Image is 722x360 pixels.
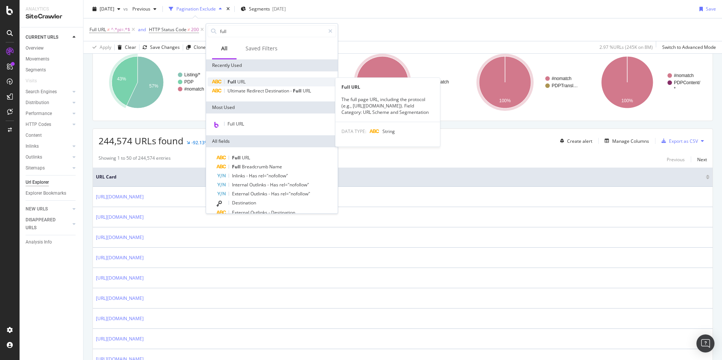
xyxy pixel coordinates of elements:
div: Most Used [206,101,338,113]
div: Performance [26,110,52,118]
span: Has [249,172,258,179]
button: Save Changes [140,41,180,53]
a: Url Explorer [26,178,78,186]
span: Internal [232,182,249,188]
div: Create alert [567,138,592,144]
div: CURRENT URLS [26,33,58,41]
div: HTTP Codes [26,121,51,129]
a: [URL][DOMAIN_NAME] [96,254,144,262]
a: Analysis Info [26,238,78,246]
a: Segments [26,66,78,74]
span: Outlinks [250,209,268,216]
div: Apply [100,44,111,50]
a: Explorer Bookmarks [26,189,78,197]
text: #nomatch [184,86,204,92]
div: Url Explorer [26,178,49,186]
span: Redirect [247,88,265,94]
span: URL [303,88,311,94]
button: Save [696,3,716,15]
div: Showing 1 to 50 of 244,574 entries [99,155,171,164]
text: PDPTransl… [552,83,578,88]
div: Analytics [26,6,77,12]
div: 2.97 % URLs ( 245K on 8M ) [599,44,653,50]
span: Outlinks [250,191,268,197]
span: Destination [232,200,256,206]
svg: A chart. [99,50,217,115]
div: Content [26,132,42,139]
a: [URL][DOMAIN_NAME] [96,193,144,201]
a: [URL][DOMAIN_NAME] [96,315,144,322]
span: Has [271,191,281,197]
button: and [138,26,146,33]
a: [URL][DOMAIN_NAME] [96,295,144,302]
div: Segments [26,66,46,74]
a: Visits [26,77,44,85]
span: Previous [129,6,150,12]
a: [URL][DOMAIN_NAME] [96,234,144,241]
div: Save [706,6,716,12]
a: Overview [26,44,78,52]
div: Export as CSV [669,138,698,144]
div: Next [697,156,707,163]
span: URL [242,154,250,161]
span: Has [270,182,279,188]
a: CURRENT URLS [26,33,70,41]
button: Segments[DATE] [238,3,289,15]
a: DISAPPEARED URLS [26,216,70,232]
button: Previous [129,3,159,15]
span: Ultimate [228,88,247,94]
span: ≠ [188,26,190,33]
span: String [382,128,395,135]
a: Distribution [26,99,70,107]
span: External [232,191,250,197]
div: Visits [26,77,37,85]
div: Manage Columns [612,138,649,144]
a: [URL][DOMAIN_NAME] [96,335,144,343]
a: [URL][DOMAIN_NAME] [96,274,144,282]
span: DATA TYPE: [341,128,366,135]
button: [DATE] [89,3,123,15]
text: PDP [184,79,194,85]
text: 57% [149,83,158,89]
span: - [268,209,271,216]
span: Destination [271,209,295,216]
button: Create alert [557,135,592,147]
span: Full URL [89,26,106,33]
a: Inlinks [26,142,70,150]
input: Search by field name [219,26,325,37]
div: Switch to Advanced Mode [662,44,716,50]
text: PDPContent/ [674,80,701,85]
span: URL Card [96,174,704,180]
span: rel="nofollow" [281,191,310,197]
div: The full page URL, including the protocol (e.g., [URL][DOMAIN_NAME]). Field Category: URL Scheme ... [335,96,440,115]
div: Explorer Bookmarks [26,189,66,197]
div: Analysis Info [26,238,52,246]
div: Distribution [26,99,49,107]
span: Destination [265,88,290,94]
div: NEW URLS [26,205,48,213]
span: Segments [249,6,270,12]
span: HTTP Status Code [149,26,187,33]
div: Save Changes [150,44,180,50]
div: DISAPPEARED URLS [26,216,64,232]
a: Search Engines [26,88,70,96]
a: Performance [26,110,70,118]
text: Listing/* [184,72,200,77]
div: Sitemaps [26,164,45,172]
span: Name [269,163,282,170]
span: Full URL [228,121,244,127]
button: Export as CSV [658,135,698,147]
text: 100% [622,98,633,103]
div: Movements [26,55,49,63]
span: ≠ [107,26,110,33]
span: rel="nofollow" [258,172,288,179]
div: Recently Used [206,59,338,71]
div: [DATE] [272,6,286,12]
svg: A chart. [466,50,585,115]
span: Breadcrumb [242,163,269,170]
span: External [232,209,250,216]
span: 200 [191,24,199,35]
span: Inlinks [232,172,246,179]
span: Full [228,79,237,85]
